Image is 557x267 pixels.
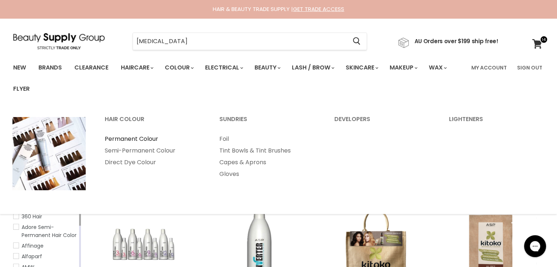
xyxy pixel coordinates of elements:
[159,60,198,75] a: Colour
[249,60,285,75] a: Beauty
[200,60,248,75] a: Electrical
[133,33,347,50] input: Search
[33,60,67,75] a: Brands
[8,57,467,99] ul: Main menu
[96,145,209,157] a: Semi-Permanent Colour
[13,213,78,221] a: 360 Hair
[210,168,324,180] a: Gloves
[4,5,553,13] div: HAIR & BEAUTY TRADE SUPPLY |
[293,5,344,13] a: GET TRADE ACCESS
[13,242,78,250] a: Affinage
[467,60,511,75] a: My Account
[13,223,78,239] a: Adore Semi-Permanent Hair Color
[4,57,553,99] nav: Main
[520,233,550,260] iframe: Gorgias live chat messenger
[115,60,158,75] a: Haircare
[210,133,324,145] a: Foil
[13,252,78,260] a: Alfaparf
[210,145,324,157] a: Tint Bowls & Tint Brushes
[69,60,114,75] a: Clearance
[8,81,35,97] a: Flyer
[210,113,324,132] a: Sundries
[384,60,422,75] a: Makeup
[96,133,209,145] a: Permanent Colour
[96,133,209,168] ul: Main menu
[96,113,209,132] a: Hair Colour
[22,213,42,220] span: 360 Hair
[513,60,547,75] a: Sign Out
[22,253,42,260] span: Alfaparf
[340,60,383,75] a: Skincare
[347,33,367,50] button: Search
[286,60,339,75] a: Lash / Brow
[423,60,451,75] a: Wax
[22,242,44,249] span: Affinage
[210,133,324,180] ul: Main menu
[22,223,77,239] span: Adore Semi-Permanent Hair Color
[440,113,553,132] a: Lighteners
[8,60,31,75] a: New
[133,33,367,50] form: Product
[210,157,324,168] a: Capes & Aprons
[96,157,209,168] a: Direct Dye Colour
[325,113,439,132] a: Developers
